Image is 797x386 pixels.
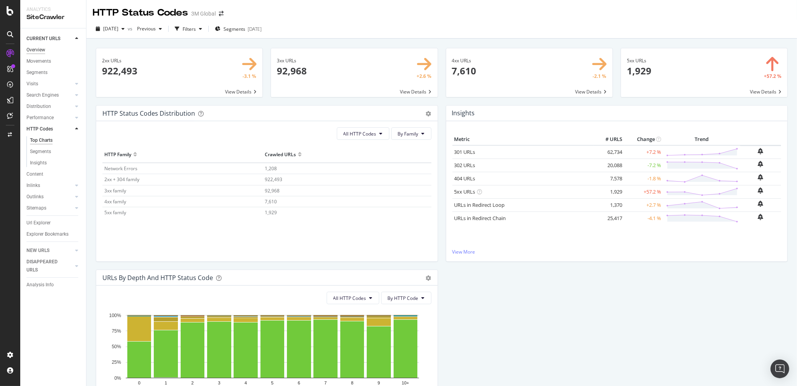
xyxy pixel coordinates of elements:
a: 5xx URLs [454,188,475,195]
text: 6 [298,381,300,386]
a: Explorer Bookmarks [26,230,81,238]
div: HTTP Codes [26,125,53,133]
div: Filters [183,26,196,32]
div: Open Intercom Messenger [771,360,789,378]
td: 25,417 [593,212,625,225]
a: Overview [26,46,81,54]
text: 9 [378,381,380,386]
span: Segments [223,26,245,32]
th: Metric [452,134,593,145]
a: Segments [30,148,81,156]
text: 75% [112,328,121,334]
div: bell-plus [758,214,764,220]
a: URLs in Redirect Loop [454,201,505,208]
div: Analytics [26,6,80,13]
span: All HTTP Codes [343,130,377,137]
text: 25% [112,360,121,365]
div: Segments [30,148,51,156]
a: HTTP Codes [26,125,73,133]
a: Visits [26,80,73,88]
span: 922,493 [265,176,282,183]
th: Trend [663,134,740,145]
div: Performance [26,114,54,122]
div: URLs by Depth and HTTP Status Code [102,274,213,282]
h4: Insights [452,108,475,118]
td: 7,578 [593,172,625,185]
td: -1.8 % [625,172,663,185]
div: NEW URLS [26,247,49,255]
div: Analysis Info [26,281,54,289]
a: Segments [26,69,81,77]
div: Content [26,170,43,178]
span: 92,968 [265,187,280,194]
td: -7.2 % [625,159,663,172]
a: Content [26,170,81,178]
text: 100% [109,313,121,318]
a: Movements [26,57,81,65]
a: Sitemaps [26,204,73,212]
td: 1,929 [593,185,625,198]
a: Performance [26,114,73,122]
span: Network Errors [104,165,137,172]
div: Segments [26,69,48,77]
div: Url Explorer [26,219,51,227]
div: arrow-right-arrow-left [219,11,223,16]
a: View More [452,249,781,255]
div: Sitemaps [26,204,46,212]
span: By HTTP Code [388,295,419,301]
div: [DATE] [248,26,262,32]
div: Crawled URLs [265,148,296,160]
button: By HTTP Code [381,292,431,304]
td: 1,370 [593,198,625,212]
td: -4.1 % [625,212,663,225]
span: 5xx family [104,209,126,216]
button: Filters [172,23,205,35]
a: Insights [30,159,81,167]
a: CURRENT URLS [26,35,73,43]
span: 3xx family [104,187,126,194]
td: 20,088 [593,159,625,172]
text: 0% [114,375,121,381]
div: HTTP Family [104,148,131,160]
div: DISAPPEARED URLS [26,258,66,274]
button: All HTTP Codes [327,292,379,304]
button: All HTTP Codes [337,127,389,140]
span: 1,929 [265,209,277,216]
div: Movements [26,57,51,65]
text: 10+ [402,381,409,386]
a: Distribution [26,102,73,111]
div: bell-plus [758,148,764,154]
span: vs [128,25,134,32]
div: HTTP Status Codes Distribution [102,109,195,117]
span: By Family [398,130,419,137]
div: bell-plus [758,161,764,167]
button: Previous [134,23,165,35]
text: 7 [324,381,327,386]
a: 302 URLs [454,162,475,169]
th: # URLS [593,134,625,145]
a: 301 URLs [454,148,475,155]
span: All HTTP Codes [333,295,366,301]
a: NEW URLS [26,247,73,255]
button: Segments[DATE] [212,23,265,35]
text: 4 [245,381,247,386]
a: URLs in Redirect Chain [454,215,506,222]
a: Top Charts [30,136,81,145]
div: Explorer Bookmarks [26,230,69,238]
a: Analysis Info [26,281,81,289]
div: 3M Global [191,10,216,18]
text: 3 [218,381,220,386]
div: Top Charts [30,136,53,145]
div: CURRENT URLS [26,35,60,43]
div: Outlinks [26,193,44,201]
button: [DATE] [93,23,128,35]
span: 2025 Aug. 17th [103,25,118,32]
td: +57.2 % [625,185,663,198]
a: DISAPPEARED URLS [26,258,73,274]
div: gear [426,111,431,116]
text: 5 [271,381,273,386]
div: Inlinks [26,182,40,190]
span: Previous [134,25,156,32]
a: Url Explorer [26,219,81,227]
td: +2.7 % [625,198,663,212]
